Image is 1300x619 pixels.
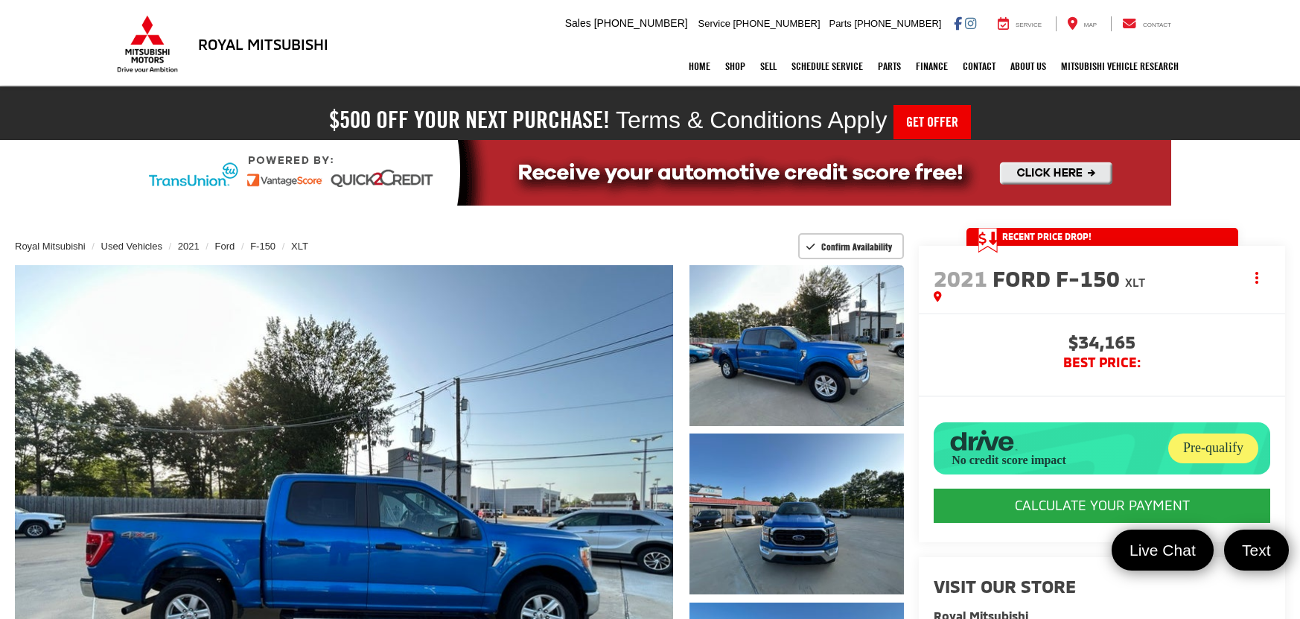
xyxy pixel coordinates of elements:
[934,489,1270,523] : CALCULATE YOUR PAYMENT
[733,18,821,29] span: [PHONE_NUMBER]
[955,48,1003,85] a: Contact
[1244,265,1270,291] button: Actions
[784,48,870,85] a: Schedule Service: Opens in a new tab
[1056,16,1108,31] a: Map
[965,17,976,29] a: Instagram: Click to visit our Instagram page
[114,15,181,73] img: Mitsubishi
[178,241,200,252] a: 2021
[753,48,784,85] a: Sell
[1125,275,1145,289] span: XLT
[1143,22,1171,28] span: Contact
[687,263,906,427] img: 2021 Ford F-150 XLT
[291,241,308,252] a: XLT
[1255,272,1258,284] span: dropdown dots
[198,36,328,52] h3: Royal Mitsubishi
[1224,530,1289,571] a: Text
[1234,540,1278,560] span: Text
[934,577,1270,596] h2: Visit our Store
[687,432,906,596] img: 2021 Ford F-150 XLT
[565,17,591,29] span: Sales
[978,228,998,253] span: Get Price Drop Alert
[893,105,971,139] a: Get Offer
[129,140,1171,206] img: Quick2Credit
[594,17,688,29] span: [PHONE_NUMBER]
[1122,540,1203,560] span: Live Chat
[954,17,962,29] a: Facebook: Click to visit our Facebook page
[698,18,730,29] span: Service
[101,241,162,252] a: Used Vehicles
[934,333,1270,355] span: $34,165
[966,228,1238,246] a: Get Price Drop Alert Recent Price Drop!
[689,434,904,594] a: Expand Photo 2
[718,48,753,85] a: Shop
[798,233,905,259] button: Confirm Availability
[829,18,851,29] span: Parts
[1054,48,1186,85] a: Mitsubishi Vehicle Research
[1111,16,1182,31] a: Contact
[992,264,1125,291] span: Ford F-150
[908,48,955,85] a: Finance
[689,265,904,426] a: Expand Photo 1
[934,264,987,291] span: 2021
[821,241,892,253] span: Confirm Availability
[1002,230,1092,243] span: Recent Price Drop!
[934,355,1270,370] span: BEST PRICE:
[329,109,610,130] h2: $500 off your next purchase!
[987,16,1053,31] a: Service
[681,48,718,85] a: Home
[1084,22,1097,28] span: Map
[1003,48,1054,85] a: About Us
[616,107,888,133] span: Terms & Conditions Apply
[15,241,86,252] a: Royal Mitsubishi
[215,241,235,252] a: Ford
[250,241,275,252] a: F-150
[854,18,941,29] span: [PHONE_NUMBER]
[870,48,908,85] a: Parts: Opens in a new tab
[1112,530,1214,571] a: Live Chat
[1016,22,1042,28] span: Service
